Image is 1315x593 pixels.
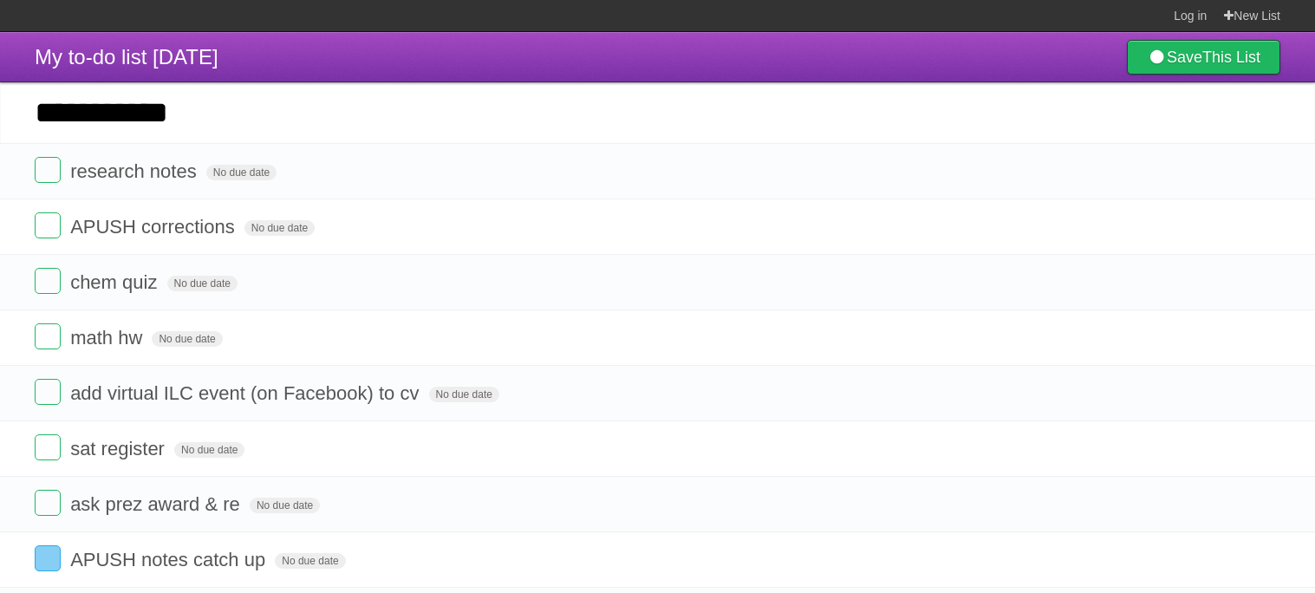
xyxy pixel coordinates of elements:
label: Done [35,545,61,571]
span: math hw [70,327,146,349]
span: No due date [429,387,499,402]
label: Done [35,323,61,349]
span: research notes [70,160,201,182]
label: Done [35,157,61,183]
a: SaveThis List [1127,40,1280,75]
span: APUSH corrections [70,216,239,238]
span: No due date [167,276,238,291]
span: chem quiz [70,271,161,293]
span: ask prez award & re [70,493,244,515]
span: No due date [275,553,345,569]
label: Done [35,434,61,460]
label: Done [35,490,61,516]
b: This List [1202,49,1260,66]
span: APUSH notes catch up [70,549,270,570]
span: No due date [250,498,320,513]
span: No due date [206,165,277,180]
span: No due date [174,442,244,458]
label: Done [35,268,61,294]
label: Done [35,212,61,238]
label: Done [35,379,61,405]
span: My to-do list [DATE] [35,45,218,68]
span: sat register [70,438,169,459]
span: add virtual ILC event (on Facebook) to cv [70,382,423,404]
span: No due date [152,331,222,347]
span: No due date [244,220,315,236]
